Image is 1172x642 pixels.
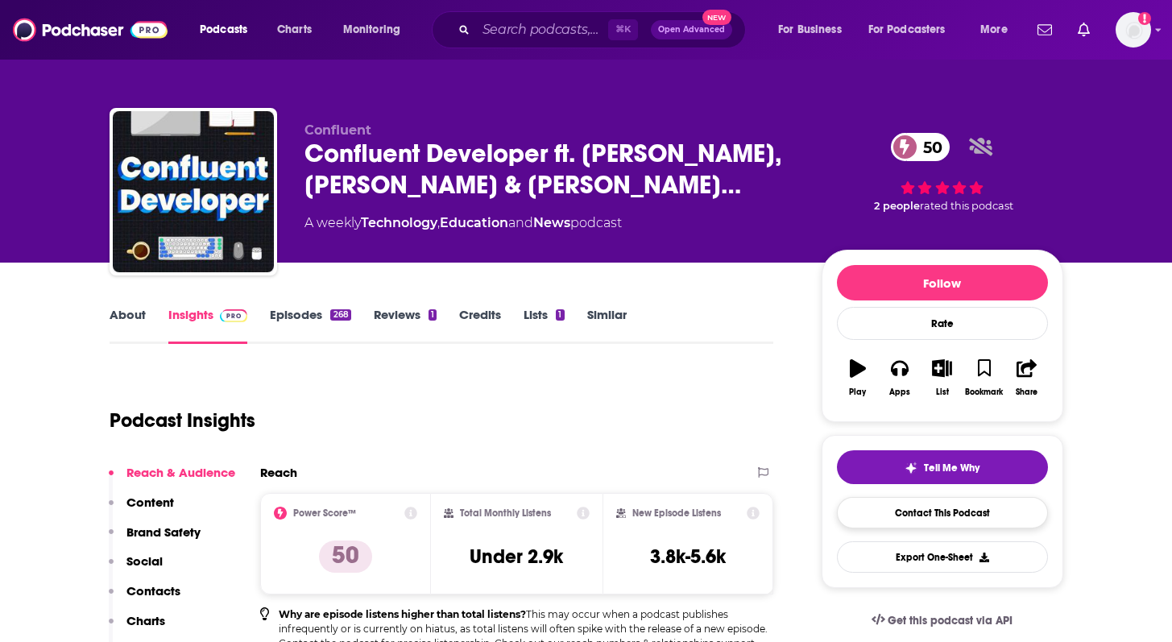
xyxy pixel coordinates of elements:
span: Get this podcast via API [888,614,1013,628]
button: List [921,349,963,407]
button: open menu [332,17,421,43]
a: InsightsPodchaser Pro [168,307,248,344]
h2: Reach [260,465,297,480]
h3: 3.8k-5.6k [650,545,726,569]
img: Podchaser - Follow, Share and Rate Podcasts [13,14,168,45]
span: and [508,215,533,230]
div: Play [849,387,866,397]
a: Similar [587,307,627,344]
span: 2 people [874,200,920,212]
span: New [702,10,731,25]
button: Social [109,553,163,583]
button: Play [837,349,879,407]
a: Technology [361,215,437,230]
a: Education [440,215,508,230]
span: More [980,19,1008,41]
span: rated this podcast [920,200,1013,212]
h3: Under 2.9k [470,545,563,569]
a: Contact This Podcast [837,497,1048,528]
p: Content [126,495,174,510]
span: Podcasts [200,19,247,41]
span: For Podcasters [868,19,946,41]
a: Reviews1 [374,307,437,344]
img: User Profile [1116,12,1151,48]
a: Episodes268 [270,307,350,344]
div: Share [1016,387,1037,397]
a: Lists1 [524,307,564,344]
button: Apps [879,349,921,407]
a: Show notifications dropdown [1071,16,1096,43]
div: 50 2 peoplerated this podcast [822,122,1063,222]
p: Charts [126,613,165,628]
button: open menu [767,17,862,43]
span: For Business [778,19,842,41]
button: Bookmark [963,349,1005,407]
h2: Power Score™ [293,507,356,519]
p: Reach & Audience [126,465,235,480]
div: Rate [837,307,1048,340]
a: News [533,215,570,230]
div: Bookmark [965,387,1003,397]
p: Contacts [126,583,180,599]
span: Monitoring [343,19,400,41]
button: Brand Safety [109,524,201,554]
h2: New Episode Listens [632,507,721,519]
img: Podchaser Pro [220,309,248,322]
span: Open Advanced [658,26,725,34]
span: Logged in as biancagorospe [1116,12,1151,48]
img: tell me why sparkle [905,462,917,474]
h2: Total Monthly Listens [460,507,551,519]
span: , [437,215,440,230]
a: Get this podcast via API [859,601,1026,640]
div: List [936,387,949,397]
button: Reach & Audience [109,465,235,495]
div: Apps [889,387,910,397]
a: Credits [459,307,501,344]
p: 50 [319,541,372,573]
a: Charts [267,17,321,43]
p: Brand Safety [126,524,201,540]
a: Show notifications dropdown [1031,16,1058,43]
button: Show profile menu [1116,12,1151,48]
button: tell me why sparkleTell Me Why [837,450,1048,484]
img: Confluent Developer ft. Tim Berglund, Adi Polak & Viktor Gamov [113,111,274,272]
button: open menu [858,17,969,43]
div: A weekly podcast [304,213,622,233]
span: Tell Me Why [924,462,979,474]
h1: Podcast Insights [110,408,255,433]
span: ⌘ K [608,19,638,40]
button: Open AdvancedNew [651,20,732,39]
button: Content [109,495,174,524]
button: open menu [188,17,268,43]
span: Confluent [304,122,371,138]
span: Charts [277,19,312,41]
button: Share [1005,349,1047,407]
div: Search podcasts, credits, & more... [447,11,761,48]
input: Search podcasts, credits, & more... [476,17,608,43]
div: 268 [330,309,350,321]
div: 1 [429,309,437,321]
button: Contacts [109,583,180,613]
a: About [110,307,146,344]
a: 50 [891,133,950,161]
div: 1 [556,309,564,321]
span: 50 [907,133,950,161]
button: Follow [837,265,1048,300]
svg: Add a profile image [1138,12,1151,25]
button: Export One-Sheet [837,541,1048,573]
p: Social [126,553,163,569]
button: open menu [969,17,1028,43]
b: Why are episode listens higher than total listens? [279,608,526,620]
